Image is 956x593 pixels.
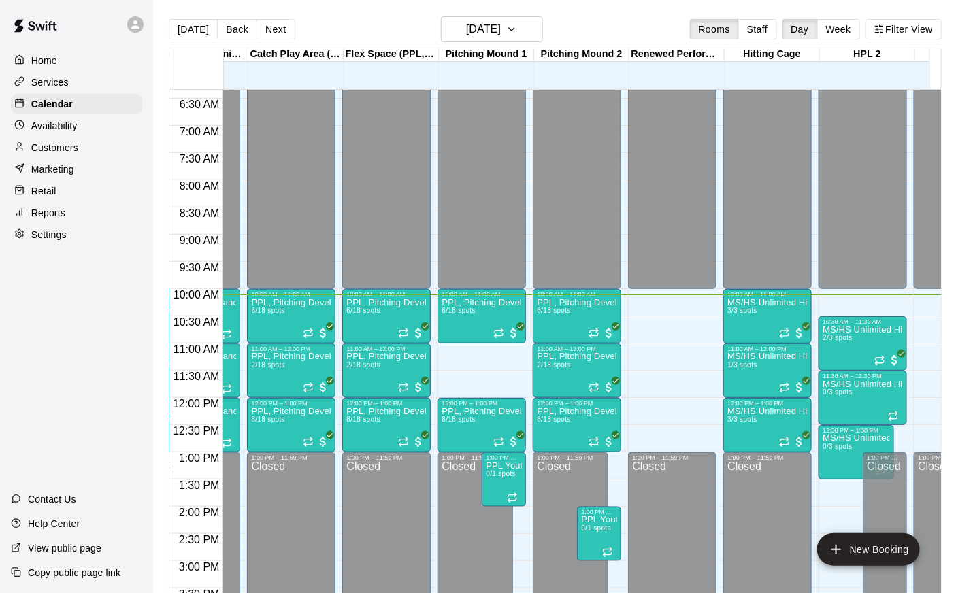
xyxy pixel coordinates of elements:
span: 1/3 spots filled [727,361,757,369]
span: 3:00 PM [176,561,223,573]
div: 12:00 PM – 1:00 PM: PPL, Pitching Development Session [247,398,335,452]
span: All customers have paid [316,326,330,340]
span: Recurring event [493,437,504,447]
span: Recurring event [398,382,409,393]
span: 8/18 spots filled [346,416,380,423]
p: Reports [31,206,65,220]
span: 2:30 PM [176,534,223,545]
div: 12:00 PM – 1:00 PM: MS/HS Unlimited Hitting [723,398,812,452]
div: 1:00 PM – 2:00 PM: PPL Youth, Small Group Pitching Lesson [482,452,526,507]
span: 6/18 spots filled [251,307,284,314]
span: 9:00 AM [176,235,223,246]
div: 10:00 AM – 11:00 AM [346,291,427,298]
span: Recurring event [398,328,409,339]
h6: [DATE] [466,20,501,39]
a: Calendar [11,94,142,114]
span: Recurring event [507,492,518,503]
span: Recurring event [779,328,790,339]
div: Settings [11,224,142,245]
span: All customers have paid [507,326,521,340]
div: 11:30 AM – 12:30 PM: MS/HS Unlimited Hitting [819,371,907,425]
span: 6/18 spots filled [442,307,475,314]
div: 12:00 PM – 1:00 PM: PPL, Pitching Development Session [342,398,431,452]
span: 12:00 PM [169,398,222,409]
span: All customers have paid [602,326,616,340]
span: Recurring event [493,328,504,339]
span: All customers have paid [793,435,806,449]
span: Recurring event [221,384,232,394]
div: 11:00 AM – 12:00 PM: PPL, Pitching Development Session [533,343,621,398]
p: Home [31,54,57,67]
span: 8/18 spots filled [251,416,284,423]
button: [DATE] [169,19,218,39]
span: 7:00 AM [176,126,223,137]
div: Renewed Performance [629,48,725,61]
div: 2:00 PM – 3:00 PM [581,509,617,515]
p: Retail [31,184,56,198]
p: Availability [31,119,78,133]
div: 10:00 AM – 11:00 AM [537,291,617,298]
span: Recurring event [221,438,232,449]
div: 11:00 AM – 12:00 PM [537,345,617,352]
div: 1:00 PM – 11:59 PM [346,454,427,461]
a: Services [11,72,142,92]
span: 0/3 spots filled [823,388,853,396]
span: 7:30 AM [176,153,223,165]
div: 1:00 PM – 2:00 PM [486,454,522,461]
div: Hitting Cage [725,48,820,61]
a: Home [11,50,142,71]
p: Help Center [28,517,80,530]
p: Contact Us [28,492,76,506]
a: Retail [11,181,142,201]
span: Recurring event [589,328,599,339]
div: 11:00 AM – 12:00 PM: PPL, Pitching Development Session [247,343,335,398]
span: 8:00 AM [176,180,223,192]
button: Staff [738,19,777,39]
span: 6/18 spots filled [537,307,570,314]
span: Recurring event [779,437,790,447]
span: 0/1 spots filled [581,524,611,532]
div: 12:00 PM – 1:00 PM [727,400,808,407]
span: Recurring event [888,411,899,422]
span: All customers have paid [316,381,330,394]
div: Marketing [11,159,142,180]
div: 12:00 PM – 1:00 PM [346,400,427,407]
span: Recurring event [303,437,314,447]
div: 1:00 PM – 11:59 PM [632,454,712,461]
div: 10:00 AM – 11:00 AM [727,291,808,298]
span: All customers have paid [888,354,902,367]
a: Reports [11,203,142,223]
button: Week [817,19,860,39]
span: 2/3 spots filled [823,334,853,341]
span: All customers have paid [793,381,806,394]
span: 1:30 PM [176,479,223,491]
span: Recurring event [874,355,885,366]
span: 9:30 AM [176,262,223,273]
span: 3/3 spots filled [727,416,757,423]
span: All customers have paid [412,326,425,340]
div: 11:00 AM – 12:00 PM [251,345,331,352]
span: All customers have paid [412,435,425,449]
div: 1:00 PM – 11:59 PM [727,454,808,461]
span: 6/18 spots filled [346,307,380,314]
span: 2:00 PM [176,507,223,518]
span: 3/3 spots filled [727,307,757,314]
span: 10:00 AM [170,289,223,301]
p: View public page [28,541,101,555]
span: Recurring event [589,437,599,447]
div: 1:00 PM – 11:59 PM [442,454,509,461]
div: 12:00 PM – 1:00 PM [251,400,331,407]
div: 10:00 AM – 11:00 AM: PPL, Pitching Development Session [342,289,431,343]
span: 0/3 spots filled [823,443,853,450]
div: Customers [11,137,142,158]
div: 10:00 AM – 11:00 AM [251,291,331,298]
button: add [817,533,920,566]
div: Pitching Mound 2 [534,48,629,61]
span: Recurring event [398,437,409,447]
span: Recurring event [589,382,599,393]
div: Catch Play Area (Black Turf) [248,48,344,61]
p: Copy public page link [28,566,120,579]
